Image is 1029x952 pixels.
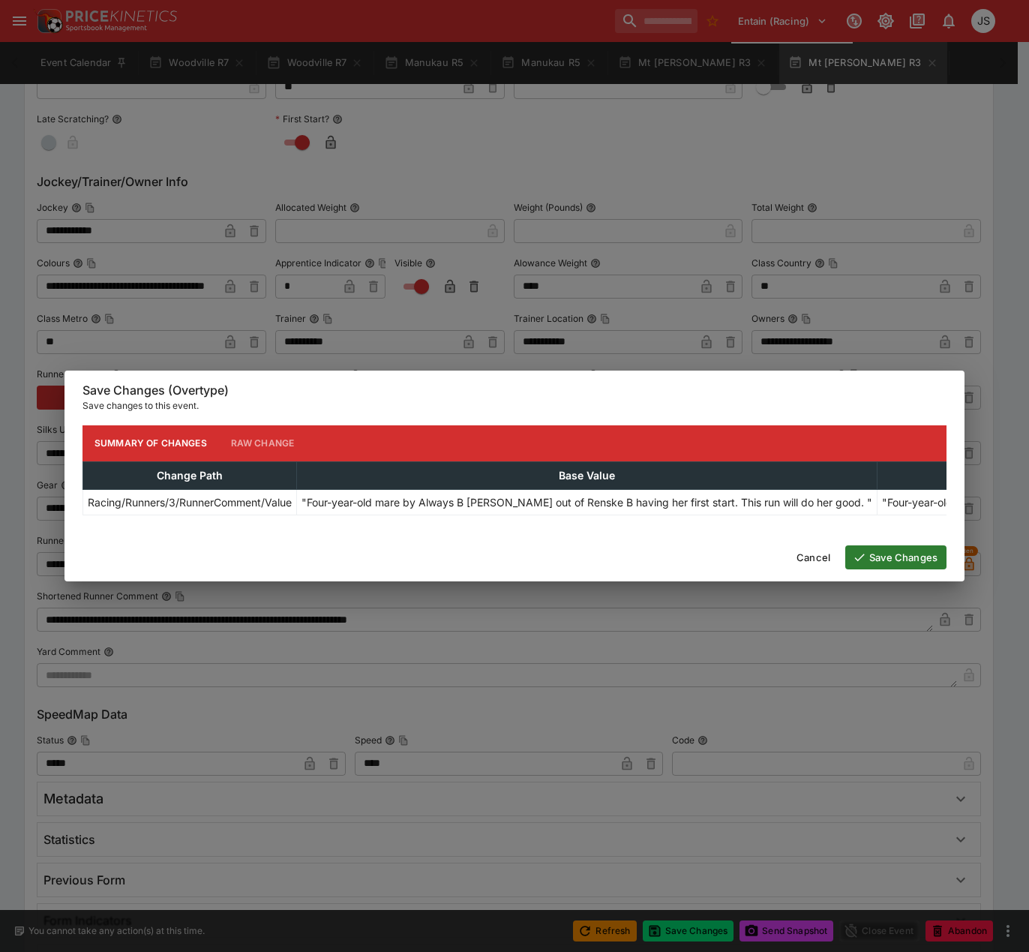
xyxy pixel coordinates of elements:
th: Base Value [297,461,877,489]
td: "Four-year-old mare by Always B [PERSON_NAME] out of Renske B having her first start. This run wi... [297,489,877,515]
button: Cancel [787,545,839,569]
h6: Save Changes (Overtype) [82,383,946,398]
p: Racing/Runners/3/RunnerComment/Value [88,494,292,510]
p: Save changes to this event. [82,398,946,413]
button: Save Changes [845,545,946,569]
button: Raw Change [219,425,307,461]
button: Summary of Changes [82,425,219,461]
th: Change Path [83,461,297,489]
